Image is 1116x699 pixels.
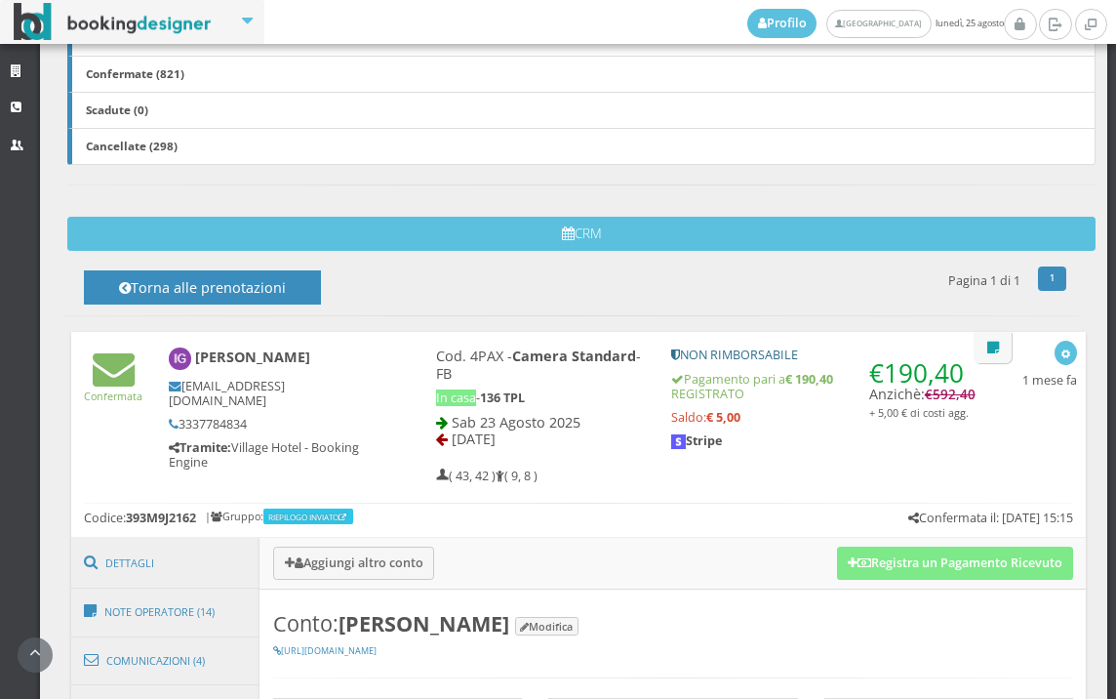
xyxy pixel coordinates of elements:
[67,92,1096,129] a: Scadute (0)
[671,432,721,449] b: Stripe
[480,390,525,406] b: 136 TPL
[169,439,231,456] b: Tramite:
[436,469,538,483] h5: ( 43, 42 ) ( 9, 8 )
[169,348,191,370] img: Ion Goreanu
[869,405,969,420] small: + 5,00 € di costi agg.
[71,636,260,686] a: Comunicazioni (4)
[706,409,740,426] strong: € 5,00
[747,9,1004,38] span: lunedì, 25 agosto
[169,379,370,408] h5: [EMAIL_ADDRESS][DOMAIN_NAME]
[169,417,370,432] h5: 3337784834
[273,547,435,579] button: Aggiungi altro conto
[105,279,299,309] h4: Torna alle prenotazioni
[785,371,833,388] strong: € 190,40
[869,355,964,391] span: €
[14,3,212,41] img: BookingDesigner.com
[86,138,178,153] b: Cancellate (298)
[268,512,350,522] a: RIEPILOGO INVIATO
[869,348,976,420] h4: Anzichè:
[86,102,148,117] b: Scadute (0)
[436,348,646,382] h4: Cod. 4PAX - - FB
[671,434,685,448] img: logo-stripe.jpeg
[273,611,1073,637] h3: Conto:
[908,511,1073,525] h5: Confermata il: [DATE] 15:15
[948,273,1020,288] h5: Pagina 1 di 1
[436,391,646,405] h5: -
[71,538,260,589] a: Dettagli
[452,430,496,448] span: [DATE]
[169,440,370,470] h5: Village Hotel - Booking Engine
[826,10,931,38] a: [GEOGRAPHIC_DATA]
[84,372,142,402] a: Confermata
[515,617,578,636] button: Modifica
[71,587,260,637] a: Note Operatore (14)
[273,644,377,657] a: [URL][DOMAIN_NAME]
[512,347,636,365] b: Camera Standard
[67,217,1096,251] button: CRM
[126,510,196,526] b: 393M9J2162
[86,65,184,81] b: Confermate (821)
[925,386,976,403] span: €
[671,348,975,362] h5: NON RIMBORSABILE
[671,410,975,425] h5: Saldo:
[195,349,310,367] b: [PERSON_NAME]
[747,9,817,38] a: Profilo
[671,372,975,401] h5: Pagamento pari a REGISTRATO
[884,355,964,391] span: 190,40
[933,386,976,403] span: 592,40
[205,511,355,523] h6: | Gruppo:
[1022,373,1077,388] h5: 1 mese fa
[84,511,196,525] h5: Codice:
[84,270,321,305] button: Torna alle prenotazioni
[1038,267,1066,292] a: 1
[67,56,1096,93] a: Confermate (821)
[339,609,509,637] b: [PERSON_NAME]
[837,547,1073,580] button: Registra un Pagamento Ricevuto
[436,390,476,406] span: In casa
[67,128,1096,165] a: Cancellate (298)
[452,413,580,432] span: Sab 23 Agosto 2025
